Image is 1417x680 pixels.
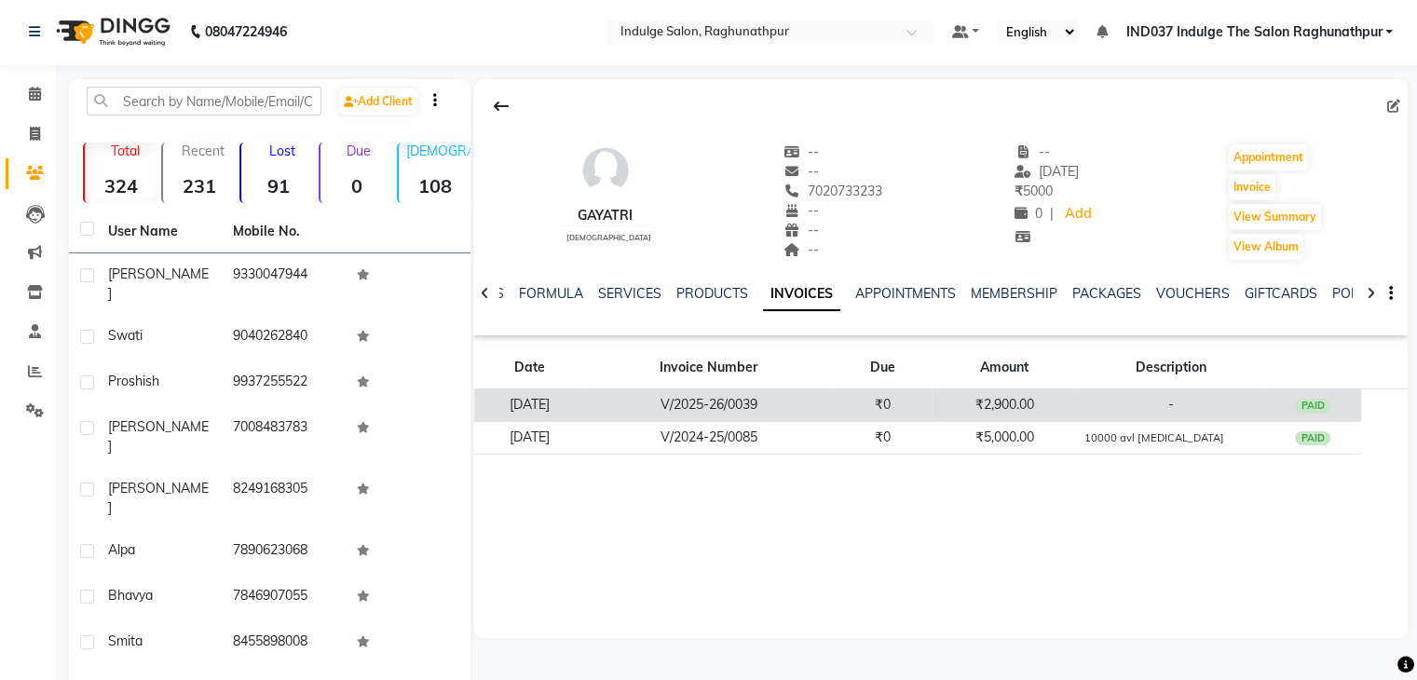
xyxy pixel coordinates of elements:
span: proshish [108,373,159,389]
strong: 324 [85,174,157,197]
span: -- [783,163,819,180]
td: 8455898008 [222,620,347,666]
a: INVOICES [763,278,840,311]
td: ₹2,900.00 [932,389,1078,422]
b: 08047224946 [205,6,287,58]
td: ₹5,000.00 [932,421,1078,454]
span: IND037 Indulge The Salon Raghunathpur [1125,22,1382,42]
span: 0 [1015,205,1042,222]
span: swati [108,327,143,344]
td: 7008483783 [222,406,347,468]
a: POINTS [1332,285,1380,302]
img: logo [48,6,175,58]
img: avatar [578,143,634,198]
button: Appointment [1229,144,1308,170]
td: 9330047944 [222,253,347,315]
th: Due [833,347,932,389]
th: User Name [97,211,222,253]
div: PAID [1295,399,1330,414]
td: ₹0 [833,421,932,454]
th: Invoice Number [584,347,833,389]
a: MEMBERSHIP [971,285,1057,302]
td: [DATE] [474,421,584,454]
a: SERVICES [598,285,661,302]
span: - [1168,396,1174,413]
th: Date [474,347,584,389]
a: GIFTCARDS [1245,285,1317,302]
span: | [1050,204,1054,224]
a: PACKAGES [1072,285,1141,302]
span: ₹ [1015,183,1023,199]
button: Invoice [1229,174,1275,200]
td: 7846907055 [222,575,347,620]
p: Lost [249,143,314,159]
span: 7020733233 [783,183,882,199]
span: [PERSON_NAME] [108,265,209,302]
td: 7890623068 [222,529,347,575]
a: FORMULA [519,285,583,302]
p: Total [92,143,157,159]
strong: 91 [241,174,314,197]
strong: 0 [320,174,393,197]
span: smita [108,632,143,649]
a: Add Client [339,88,417,115]
span: [DEMOGRAPHIC_DATA] [566,233,651,242]
a: Add [1061,201,1094,227]
span: Alpa [108,541,135,558]
span: [DATE] [1015,163,1079,180]
span: -- [783,222,819,238]
strong: 231 [163,174,236,197]
small: 10000 avl [MEDICAL_DATA] [1083,431,1223,444]
td: 9040262840 [222,315,347,360]
a: VOUCHERS [1156,285,1230,302]
td: [DATE] [474,389,584,422]
td: V/2024-25/0085 [584,421,833,454]
p: [DEMOGRAPHIC_DATA] [406,143,471,159]
span: -- [783,143,819,160]
th: Description [1078,347,1264,389]
button: View Album [1229,234,1303,260]
a: PRODUCTS [676,285,748,302]
span: 5000 [1015,183,1053,199]
p: Recent [170,143,236,159]
button: View Summary [1229,204,1321,230]
td: V/2025-26/0039 [584,389,833,422]
th: Amount [932,347,1078,389]
td: ₹0 [833,389,932,422]
div: Back to Client [482,88,521,124]
p: Due [324,143,393,159]
span: [PERSON_NAME] [108,480,209,516]
span: -- [1015,143,1050,160]
span: Bhavya [108,587,153,604]
a: APPOINTMENTS [855,285,956,302]
span: -- [783,241,819,258]
span: [PERSON_NAME] [108,418,209,455]
div: PAID [1295,431,1330,446]
th: Mobile No. [222,211,347,253]
span: -- [783,202,819,219]
input: Search by Name/Mobile/Email/Code [87,87,321,116]
td: 9937255522 [222,360,347,406]
div: Gayatri [559,206,651,225]
td: 8249168305 [222,468,347,529]
strong: 108 [399,174,471,197]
